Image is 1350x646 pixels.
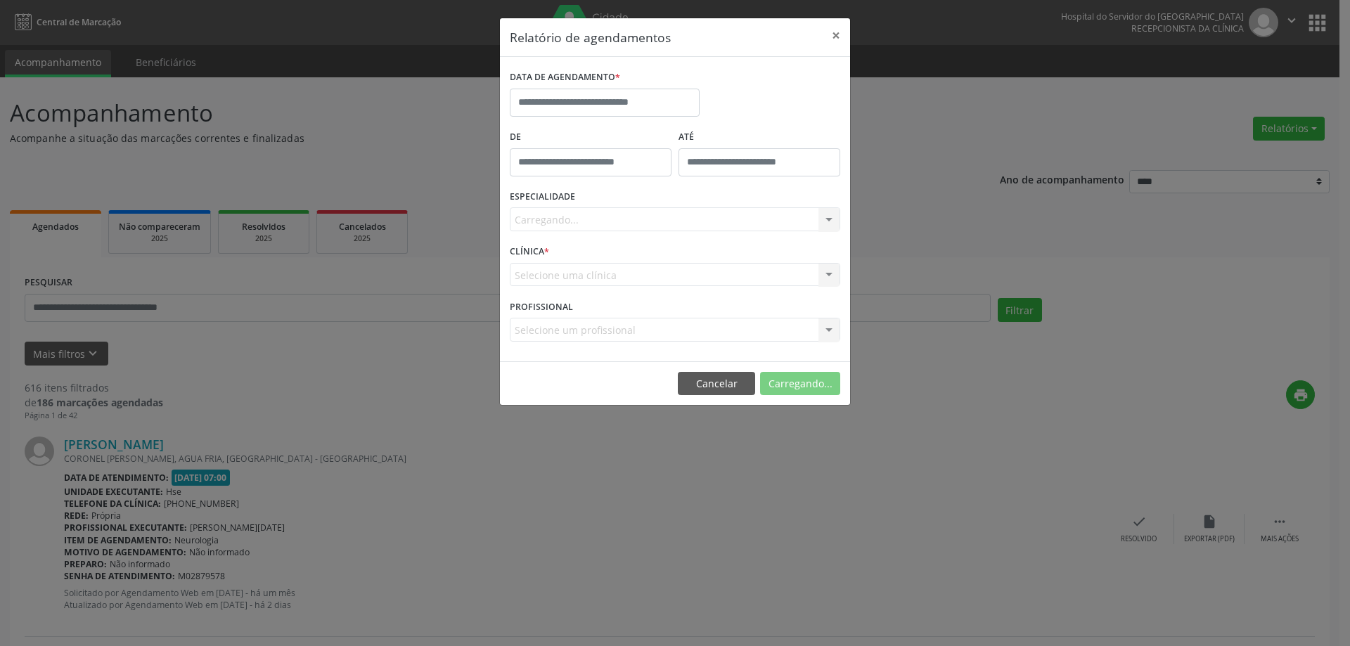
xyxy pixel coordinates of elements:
[510,127,671,148] label: De
[510,67,620,89] label: DATA DE AGENDAMENTO
[510,241,549,263] label: CLÍNICA
[510,296,573,318] label: PROFISSIONAL
[760,372,840,396] button: Carregando...
[510,186,575,208] label: ESPECIALIDADE
[510,28,671,46] h5: Relatório de agendamentos
[822,18,850,53] button: Close
[679,127,840,148] label: ATÉ
[678,372,755,396] button: Cancelar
